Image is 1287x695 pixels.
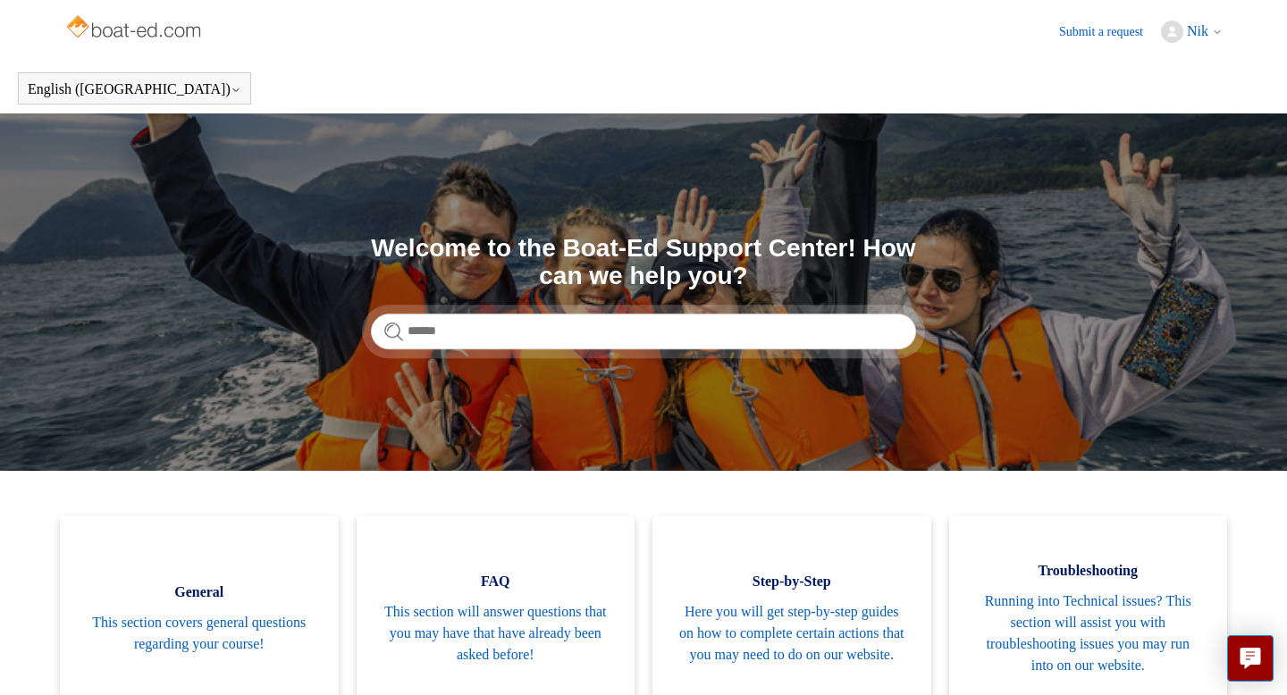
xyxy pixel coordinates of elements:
[383,601,609,666] span: This section will answer questions that you may have that have already been asked before!
[679,571,904,592] span: Step-by-Step
[976,560,1201,582] span: Troubleshooting
[87,612,312,655] span: This section covers general questions regarding your course!
[1227,635,1274,682] button: Live chat
[383,571,609,592] span: FAQ
[64,11,206,46] img: Boat-Ed Help Center home page
[1187,23,1208,38] span: Nik
[87,582,312,603] span: General
[28,81,241,97] button: English ([GEOGRAPHIC_DATA])
[371,314,916,349] input: Search
[371,235,916,290] h1: Welcome to the Boat-Ed Support Center! How can we help you?
[679,601,904,666] span: Here you will get step-by-step guides on how to complete certain actions that you may need to do ...
[1161,21,1223,43] button: Nik
[1059,22,1161,41] a: Submit a request
[976,590,1201,676] span: Running into Technical issues? This section will assist you with troubleshooting issues you may r...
